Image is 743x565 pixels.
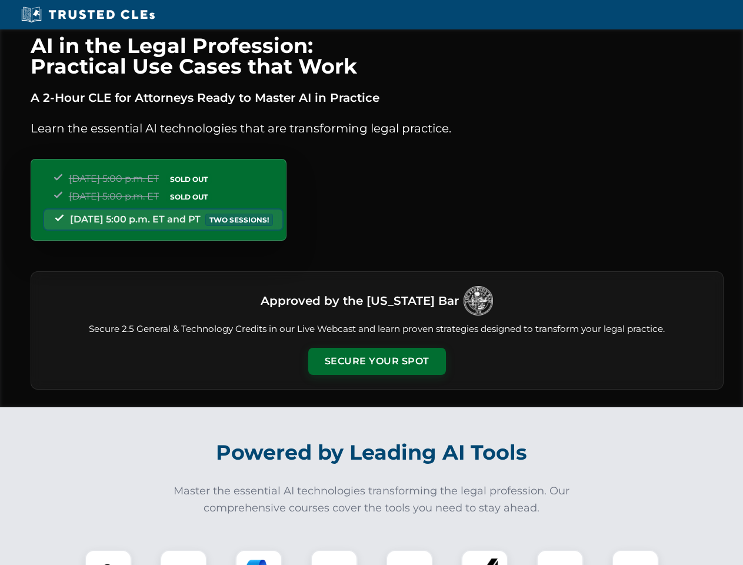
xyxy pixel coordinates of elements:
h3: Approved by the [US_STATE] Bar [261,290,459,311]
button: Secure Your Spot [308,348,446,375]
h2: Powered by Leading AI Tools [46,432,698,473]
p: Master the essential AI technologies transforming the legal profession. Our comprehensive courses... [166,483,578,517]
img: Logo [464,286,493,315]
span: SOLD OUT [166,191,212,203]
span: [DATE] 5:00 p.m. ET [69,191,159,202]
p: Secure 2.5 General & Technology Credits in our Live Webcast and learn proven strategies designed ... [45,323,709,336]
span: SOLD OUT [166,173,212,185]
h1: AI in the Legal Profession: Practical Use Cases that Work [31,35,724,77]
img: Trusted CLEs [18,6,158,24]
p: Learn the essential AI technologies that are transforming legal practice. [31,119,724,138]
p: A 2-Hour CLE for Attorneys Ready to Master AI in Practice [31,88,724,107]
span: [DATE] 5:00 p.m. ET [69,173,159,184]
